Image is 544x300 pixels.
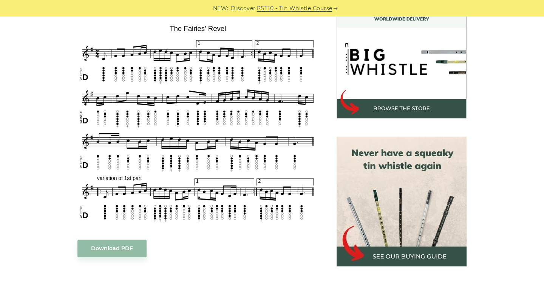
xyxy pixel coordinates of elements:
[213,4,229,13] span: NEW:
[337,137,467,266] img: tin whistle buying guide
[257,4,332,13] a: PST10 - Tin Whistle Course
[77,240,147,257] a: Download PDF
[231,4,256,13] span: Discover
[77,22,318,224] img: The Fairies' Revel Tin Whistle Tabs & Sheet Music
